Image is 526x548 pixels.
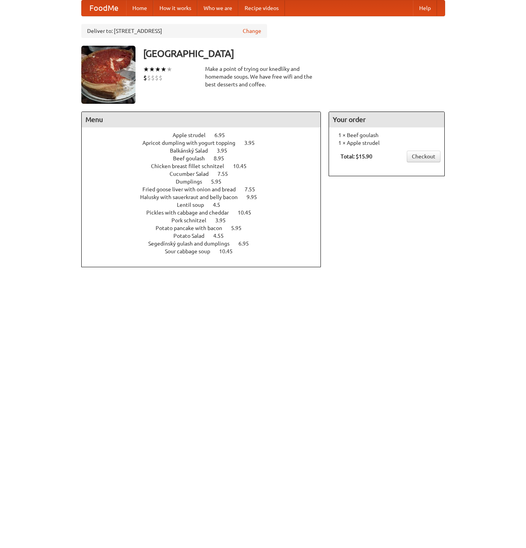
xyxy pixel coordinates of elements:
[211,179,229,185] span: 5.95
[176,179,236,185] a: Dumplings 5.95
[214,132,233,138] span: 6.95
[81,24,267,38] div: Deliver to: [STREET_ADDRESS]
[238,210,259,216] span: 10.45
[173,155,238,161] a: Beef goulash 8.95
[333,139,440,147] li: 1 × Apple strudel
[146,210,266,216] a: Pickles with cabbage and cheddar 10.45
[170,171,216,177] span: Cucumber Salad
[407,151,440,162] a: Checkout
[140,194,245,200] span: Halusky with sauerkraut and belly bacon
[197,0,238,16] a: Who we are
[143,65,149,74] li: ★
[231,225,249,231] span: 5.95
[140,194,271,200] a: Halusky with sauerkraut and belly bacon 9.95
[148,241,237,247] span: Segedínský gulash and dumplings
[177,202,212,208] span: Lentil soup
[81,46,135,104] img: angular.jpg
[161,65,166,74] li: ★
[151,163,232,169] span: Chicken breast fillet schnitzel
[243,27,261,35] a: Change
[165,248,218,254] span: Sour cabbage soup
[215,217,233,223] span: 3.95
[156,225,256,231] a: Potato pancake with bacon 5.95
[173,132,239,138] a: Apple strudel 6.95
[147,74,151,82] li: $
[171,217,240,223] a: Pork schnitzel 3.95
[155,65,161,74] li: ★
[173,233,238,239] a: Potato Salad 4.55
[217,148,235,154] span: 3.95
[218,171,236,177] span: 7.55
[155,74,159,82] li: $
[213,233,231,239] span: 4.55
[82,112,321,127] h4: Menu
[170,148,216,154] span: Balkánský Salad
[247,194,265,200] span: 9.95
[219,248,240,254] span: 10.45
[333,131,440,139] li: 1 × Beef goulash
[143,74,147,82] li: $
[329,112,444,127] h4: Your order
[170,171,242,177] a: Cucumber Salad 7.55
[341,153,372,160] b: Total: $15.90
[176,179,210,185] span: Dumplings
[149,65,155,74] li: ★
[126,0,153,16] a: Home
[153,0,197,16] a: How it works
[171,217,214,223] span: Pork schnitzel
[413,0,437,16] a: Help
[213,202,228,208] span: 4.5
[173,132,213,138] span: Apple strudel
[245,186,263,192] span: 7.55
[143,46,445,61] h3: [GEOGRAPHIC_DATA]
[238,241,257,247] span: 6.95
[142,140,269,146] a: Apricot dumpling with yogurt topping 3.95
[173,233,212,239] span: Potato Salad
[151,163,261,169] a: Chicken breast fillet schnitzel 10.45
[177,202,235,208] a: Lentil soup 4.5
[173,155,212,161] span: Beef goulash
[170,148,242,154] a: Balkánský Salad 3.95
[166,65,172,74] li: ★
[214,155,232,161] span: 8.95
[205,65,321,88] div: Make a point of trying our knedlíky and homemade soups. We have free wifi and the best desserts a...
[146,210,236,216] span: Pickles with cabbage and cheddar
[233,163,254,169] span: 10.45
[238,0,285,16] a: Recipe videos
[82,0,126,16] a: FoodMe
[142,186,269,192] a: Fried goose liver with onion and bread 7.55
[151,74,155,82] li: $
[165,248,247,254] a: Sour cabbage soup 10.45
[156,225,230,231] span: Potato pancake with bacon
[244,140,262,146] span: 3.95
[142,140,243,146] span: Apricot dumpling with yogurt topping
[159,74,163,82] li: $
[142,186,243,192] span: Fried goose liver with onion and bread
[148,241,263,247] a: Segedínský gulash and dumplings 6.95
